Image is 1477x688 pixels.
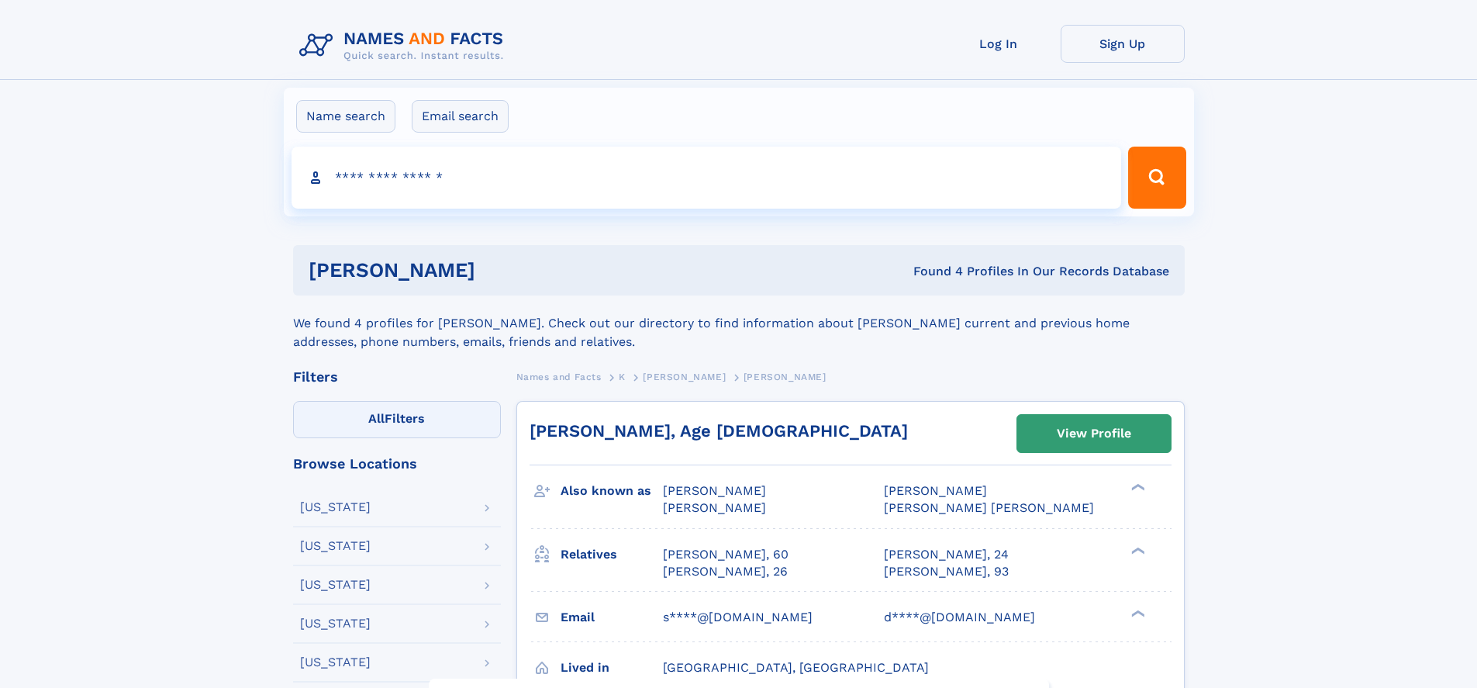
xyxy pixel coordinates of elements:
a: [PERSON_NAME], Age [DEMOGRAPHIC_DATA] [530,421,908,441]
label: Email search [412,100,509,133]
a: [PERSON_NAME], 60 [663,546,789,563]
div: View Profile [1057,416,1131,451]
h3: Also known as [561,478,663,504]
div: [US_STATE] [300,579,371,591]
a: View Profile [1017,415,1171,452]
a: Sign Up [1061,25,1185,63]
input: search input [292,147,1122,209]
span: [PERSON_NAME] [884,483,987,498]
div: Browse Locations [293,457,501,471]
img: Logo Names and Facts [293,25,516,67]
span: [PERSON_NAME] [663,500,766,515]
div: [US_STATE] [300,540,371,552]
label: Name search [296,100,395,133]
span: [PERSON_NAME] [744,372,826,382]
span: K [619,372,626,382]
div: ❯ [1127,482,1146,493]
a: [PERSON_NAME], 93 [884,563,1009,580]
a: [PERSON_NAME], 26 [663,563,788,580]
button: Search Button [1128,147,1185,209]
a: Log In [937,25,1061,63]
h3: Relatives [561,541,663,568]
a: K [619,367,626,386]
a: [PERSON_NAME] [643,367,726,386]
a: Names and Facts [516,367,602,386]
a: [PERSON_NAME], 24 [884,546,1009,563]
div: [US_STATE] [300,501,371,513]
div: [US_STATE] [300,617,371,630]
label: Filters [293,401,501,438]
div: [US_STATE] [300,656,371,669]
h3: Email [561,604,663,631]
div: ❯ [1127,545,1146,555]
span: All [368,411,385,426]
span: [GEOGRAPHIC_DATA], [GEOGRAPHIC_DATA] [663,660,929,675]
h3: Lived in [561,655,663,681]
span: [PERSON_NAME] [PERSON_NAME] [884,500,1094,515]
h1: [PERSON_NAME] [309,261,695,280]
span: [PERSON_NAME] [663,483,766,498]
div: Filters [293,370,501,384]
div: We found 4 profiles for [PERSON_NAME]. Check out our directory to find information about [PERSON_... [293,296,1185,351]
div: ❯ [1127,608,1146,618]
div: Found 4 Profiles In Our Records Database [694,263,1169,280]
span: [PERSON_NAME] [643,372,726,382]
